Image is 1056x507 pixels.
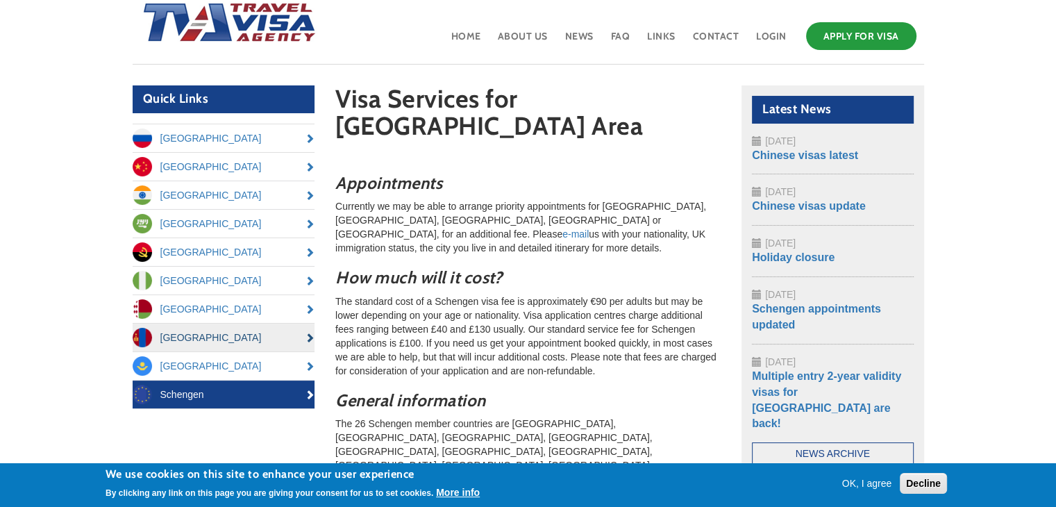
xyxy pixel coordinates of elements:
span: [DATE] [765,356,796,367]
a: [GEOGRAPHIC_DATA] [133,352,315,380]
em: Appointments [335,173,442,193]
span: [DATE] [765,238,796,249]
a: Login [755,19,788,64]
a: e-mail [562,228,589,240]
h2: Latest News [752,96,914,124]
span: [DATE] [765,135,796,147]
a: [GEOGRAPHIC_DATA] [133,181,315,209]
a: Chinese visas update [752,200,866,212]
em: How much will it cost? [335,267,502,288]
a: [GEOGRAPHIC_DATA] [133,153,315,181]
a: [GEOGRAPHIC_DATA] [133,267,315,294]
a: [GEOGRAPHIC_DATA] [133,295,315,323]
p: The standard cost of a Schengen visa fee is approximately €90 per adults but may be lower dependi... [335,294,721,378]
a: About Us [496,19,549,64]
button: Decline [900,473,947,494]
a: Links [646,19,677,64]
a: Home [450,19,483,64]
a: News [564,19,595,64]
a: News Archive [752,442,914,465]
a: Contact [692,19,741,64]
button: OK, I agree [837,476,898,490]
span: [DATE] [765,289,796,300]
a: Schengen [133,381,315,408]
a: [GEOGRAPHIC_DATA] [133,238,315,266]
a: FAQ [610,19,632,64]
a: Holiday closure [752,251,835,263]
h2: We use cookies on this site to enhance your user experience [106,467,480,482]
a: Schengen appointments updated [752,303,881,331]
p: Currently we may be able to arrange priority appointments for [GEOGRAPHIC_DATA], [GEOGRAPHIC_DATA... [335,199,721,255]
a: [GEOGRAPHIC_DATA] [133,124,315,152]
a: Chinese visas latest [752,149,858,161]
button: More info [436,485,480,499]
a: Apply for Visa [806,22,916,50]
a: [GEOGRAPHIC_DATA] [133,210,315,238]
a: Multiple entry 2-year validity visas for [GEOGRAPHIC_DATA] are back! [752,370,901,430]
a: [GEOGRAPHIC_DATA] [133,324,315,351]
span: [DATE] [765,186,796,197]
p: By clicking any link on this page you are giving your consent for us to set cookies. [106,488,433,498]
em: General information [335,390,486,410]
h1: Visa Services for [GEOGRAPHIC_DATA] Area [335,85,721,147]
